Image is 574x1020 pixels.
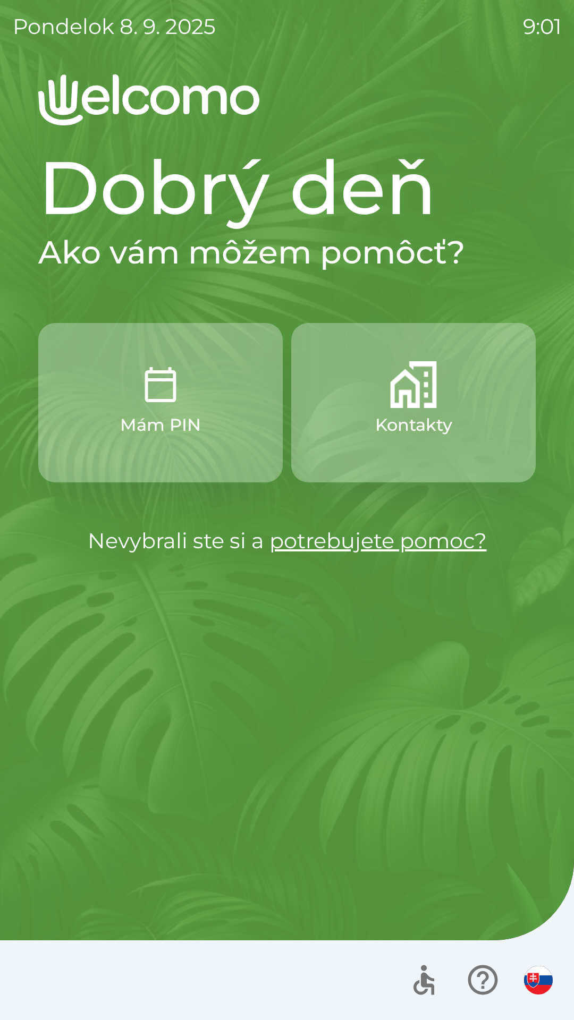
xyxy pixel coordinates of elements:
[38,233,536,272] h2: Ako vám môžem pomôcť?
[269,528,487,554] a: potrebujete pomoc?
[13,11,216,42] p: pondelok 8. 9. 2025
[38,74,536,125] img: Logo
[38,323,283,482] button: Mám PIN
[38,142,536,233] h1: Dobrý deň
[524,966,553,994] img: sk flag
[523,11,561,42] p: 9:01
[390,361,437,408] img: b27049de-0b2f-40e4-9c03-fd08ed06dc8a.png
[137,361,184,408] img: 5e2e28c1-c202-46ef-a5d1-e3942d4b9552.png
[375,412,452,438] p: Kontakty
[120,412,201,438] p: Mám PIN
[291,323,536,482] button: Kontakty
[38,525,536,557] p: Nevybrali ste si a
